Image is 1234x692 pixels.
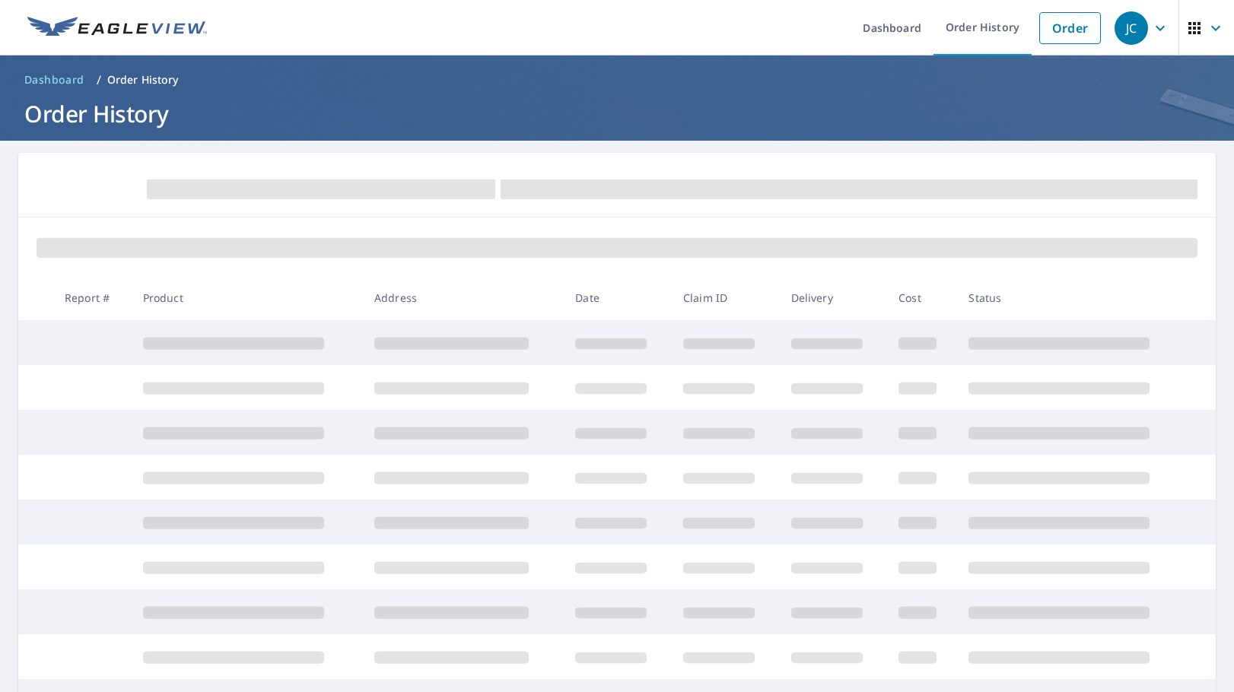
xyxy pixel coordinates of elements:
th: Report # [52,275,131,320]
th: Claim ID [671,275,779,320]
a: Dashboard [18,68,91,92]
li: / [97,71,101,89]
nav: breadcrumb [18,68,1216,92]
th: Status [956,275,1188,320]
th: Address [362,275,563,320]
th: Delivery [779,275,887,320]
span: Dashboard [24,72,84,87]
img: EV Logo [27,17,207,40]
div: JC [1115,11,1148,45]
p: Order History [107,72,179,87]
th: Date [563,275,671,320]
a: Order [1039,12,1101,44]
h1: Order History [18,98,1216,129]
th: Product [131,275,362,320]
th: Cost [886,275,956,320]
